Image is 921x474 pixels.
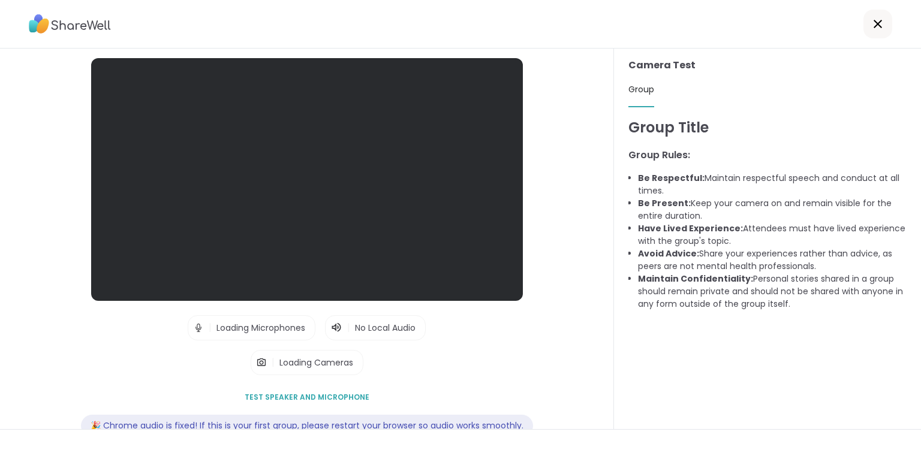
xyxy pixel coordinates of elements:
[638,172,907,197] li: Maintain respectful speech and conduct at all times.
[272,351,275,375] span: |
[209,316,212,340] span: |
[628,83,654,95] span: Group
[216,322,305,334] span: Loading Microphones
[628,58,907,73] h3: Camera Test
[638,273,907,310] li: Personal stories shared in a group should remain private and should not be shared with anyone in ...
[240,385,374,410] button: Test speaker and microphone
[638,197,907,222] li: Keep your camera on and remain visible for the entire duration.
[347,321,350,335] span: |
[279,357,353,369] span: Loading Cameras
[628,148,907,162] h3: Group Rules:
[638,172,705,184] b: Be Respectful:
[628,117,907,138] h1: Group Title
[638,222,907,247] li: Attendees must have lived experience with the group's topic.
[638,247,699,259] b: Avoid Advice:
[638,247,907,273] li: Share your experiences rather than advice, as peers are not mental health professionals.
[245,392,369,403] span: Test speaker and microphone
[355,322,416,334] span: No Local Audio
[638,273,753,285] b: Maintain Confidentiality:
[256,351,267,375] img: Camera
[29,10,111,38] img: ShareWell Logo
[638,197,691,209] b: Be Present:
[193,316,204,340] img: Microphone
[81,415,533,437] div: 🎉 Chrome audio is fixed! If this is your first group, please restart your browser so audio works ...
[638,222,743,234] b: Have Lived Experience:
